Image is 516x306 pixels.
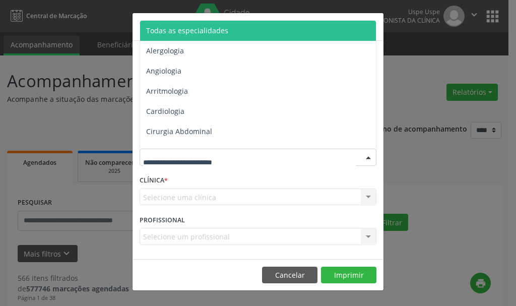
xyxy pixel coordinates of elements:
span: Todas as especialidades [146,26,228,35]
button: Cancelar [262,267,317,284]
span: Arritmologia [146,86,188,96]
span: Alergologia [146,46,184,55]
button: Close [363,13,383,38]
label: CLÍNICA [140,173,168,189]
span: Angiologia [146,66,181,76]
span: Cardiologia [146,106,184,116]
button: Imprimir [321,267,376,284]
h5: Relatório de agendamentos [140,20,255,33]
span: Cirurgia Bariatrica [146,147,208,156]
span: Cirurgia Abdominal [146,127,212,136]
label: PROFISSIONAL [140,212,185,228]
